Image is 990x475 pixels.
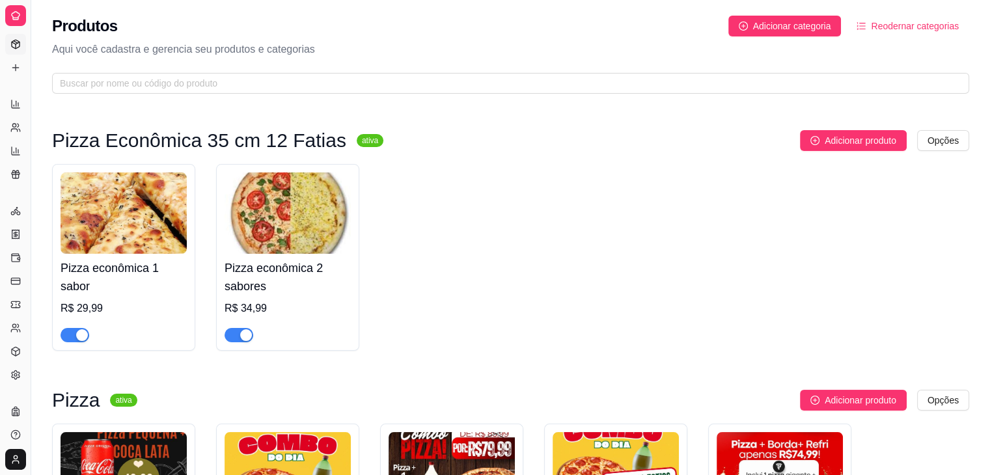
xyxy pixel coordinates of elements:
[61,172,187,254] img: product-image
[52,133,346,148] h3: Pizza Econômica 35 cm 12 Fatias
[357,134,383,147] sup: ativa
[871,19,959,33] span: Reodernar categorias
[61,301,187,316] div: R$ 29,99
[728,16,842,36] button: Adicionar categoria
[753,19,831,33] span: Adicionar categoria
[52,392,100,408] h3: Pizza
[928,393,959,407] span: Opções
[846,16,969,36] button: Reodernar categorias
[110,394,137,407] sup: ativa
[61,259,187,295] h4: Pizza econômica 1 sabor
[825,393,896,407] span: Adicionar produto
[810,136,819,145] span: plus-circle
[825,133,896,148] span: Adicionar produto
[739,21,748,31] span: plus-circle
[60,76,951,90] input: Buscar por nome ou código do produto
[857,21,866,31] span: ordered-list
[917,130,969,151] button: Opções
[52,16,118,36] h2: Produtos
[225,172,351,254] img: product-image
[928,133,959,148] span: Opções
[810,396,819,405] span: plus-circle
[225,301,351,316] div: R$ 34,99
[917,390,969,411] button: Opções
[52,42,969,57] p: Aqui você cadastra e gerencia seu produtos e categorias
[800,130,907,151] button: Adicionar produto
[800,390,907,411] button: Adicionar produto
[225,259,351,295] h4: Pizza econômica 2 sabores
